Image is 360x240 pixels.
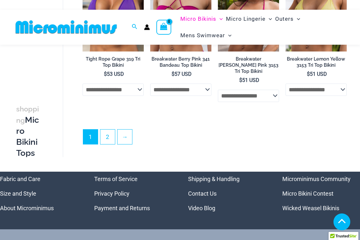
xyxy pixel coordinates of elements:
[104,71,107,77] span: $
[156,20,171,35] a: View Shopping Cart, empty
[307,71,327,77] bdi: 51 USD
[180,11,216,27] span: Micro Bikinis
[218,56,279,76] a: Breakwater [PERSON_NAME] Pink 3153 Tri Top Bikini
[104,71,124,77] bdi: 53 USD
[218,56,279,74] h2: Breakwater [PERSON_NAME] Pink 3153 Tri Top Bikini
[179,11,224,27] a: Micro BikinisMenu ToggleMenu Toggle
[275,11,294,27] span: Outers
[172,71,192,77] bdi: 57 USD
[225,27,231,44] span: Menu Toggle
[286,56,347,71] a: Breakwater Lemon Yellow 3153 Tri Top Bikini
[178,10,347,45] nav: Site Navigation
[83,56,144,68] h2: Tight Rope Grape 319 Tri Top Bikini
[94,205,150,211] a: Payment and Returns
[286,56,347,68] h2: Breakwater Lemon Yellow 3153 Tri Top Bikini
[150,56,211,68] h2: Breakwater Berry Pink 341 Bandeau Top Bikini
[172,71,174,77] span: $
[265,11,272,27] span: Menu Toggle
[274,11,302,27] a: OutersMenu ToggleMenu Toggle
[94,172,172,215] nav: Menu
[16,105,39,124] span: shopping
[83,56,144,71] a: Tight Rope Grape 319 Tri Top Bikini
[83,129,347,148] nav: Product Pagination
[179,27,233,44] a: Mens SwimwearMenu ToggleMenu Toggle
[94,176,138,182] a: Terms of Service
[144,24,150,30] a: Account icon link
[94,172,172,215] aside: Footer Widget 2
[100,130,115,144] a: Page 2
[226,11,265,27] span: Micro Lingerie
[118,130,132,144] a: →
[188,205,215,211] a: Video Blog
[16,103,40,159] h3: Micro Bikini Tops
[180,27,225,44] span: Mens Swimwear
[239,77,259,83] bdi: 51 USD
[188,172,266,215] aside: Footer Widget 3
[282,190,333,197] a: Micro Bikini Contest
[94,190,129,197] a: Privacy Policy
[307,71,310,77] span: $
[239,77,242,83] span: $
[282,205,339,211] a: Wicked Weasel Bikinis
[188,172,266,215] nav: Menu
[150,56,211,71] a: Breakwater Berry Pink 341 Bandeau Top Bikini
[83,130,98,144] span: Page 1
[188,190,217,197] a: Contact Us
[132,23,138,31] a: Search icon link
[224,11,274,27] a: Micro LingerieMenu ToggleMenu Toggle
[216,11,223,27] span: Menu Toggle
[13,20,119,34] img: MM SHOP LOGO FLAT
[282,176,351,182] a: Microminimus Community
[294,11,300,27] span: Menu Toggle
[188,176,240,182] a: Shipping & Handling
